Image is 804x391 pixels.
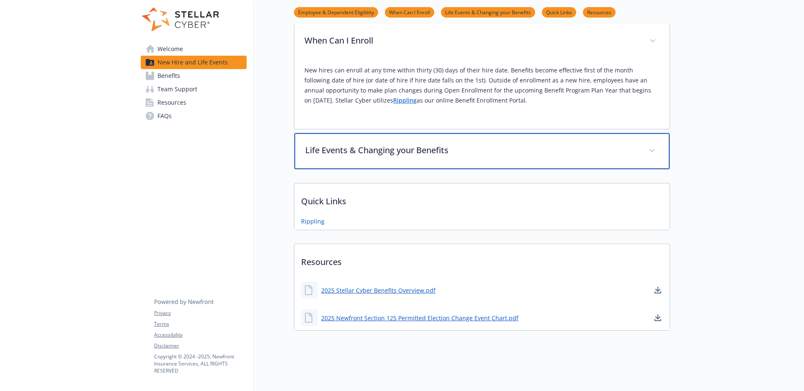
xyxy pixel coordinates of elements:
a: Privacy [154,309,246,317]
p: New hires can enroll at any time within thirty (30) days of their hire date. Benefits become effe... [304,65,660,105]
a: Resources [583,8,616,16]
a: FAQs [141,109,247,123]
a: 2025 Newfront Section 125 Permitted Election Change Event Chart.pdf [321,314,518,322]
a: Life Events & Changing your Benefits [441,8,535,16]
div: Life Events & Changing your Benefits [294,133,670,169]
p: Life Events & Changing your Benefits [305,144,639,157]
a: Team Support [141,82,247,96]
span: New Hire and Life Events [157,56,228,69]
a: Rippling [393,96,417,104]
a: Terms [154,320,246,328]
a: Benefits [141,69,247,82]
span: Team Support [157,82,197,96]
div: When Can I Enroll [294,24,670,59]
a: 2025 Stellar Cyber Benefits Overview.pdf [321,286,435,295]
span: Benefits [157,69,180,82]
span: Resources [157,96,186,109]
p: Copyright © 2024 - 2025 , Newfront Insurance Services, ALL RIGHTS RESERVED [154,353,246,374]
a: Disclaimer [154,342,246,350]
a: Rippling [301,217,325,226]
p: When Can I Enroll [304,34,639,47]
a: download document [653,285,663,295]
p: Quick Links [294,183,670,214]
a: Accessibility [154,331,246,339]
span: FAQs [157,109,172,123]
a: Resources [141,96,247,109]
a: When Can I Enroll [385,8,434,16]
a: Employee & Dependent Eligiblity [294,8,378,16]
a: download document [653,313,663,323]
p: Resources [294,244,670,275]
div: When Can I Enroll [294,59,670,129]
a: Welcome [141,42,247,56]
a: New Hire and Life Events [141,56,247,69]
span: Welcome [157,42,183,56]
a: Quick Links [542,8,576,16]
